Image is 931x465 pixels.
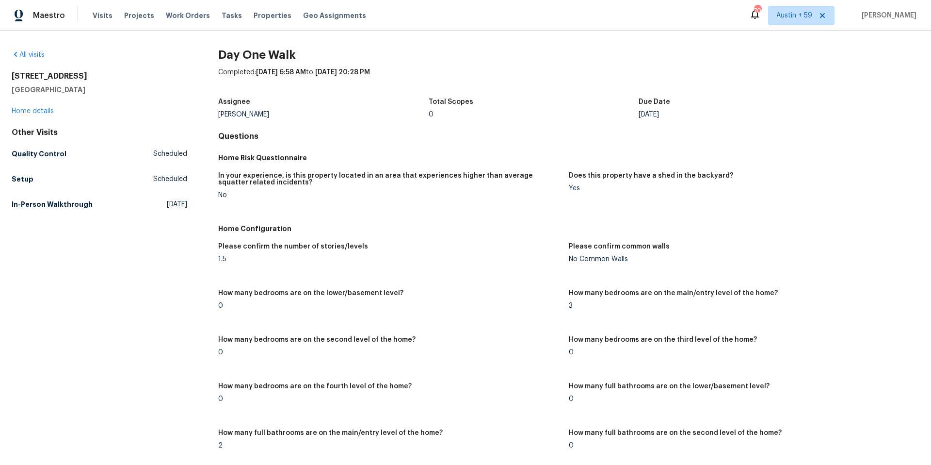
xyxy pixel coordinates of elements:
[12,196,187,213] a: In-Person Walkthrough[DATE]
[12,71,187,81] h2: [STREET_ADDRESS]
[12,174,33,184] h5: Setup
[569,442,912,449] div: 0
[218,99,250,105] h5: Assignee
[218,349,561,356] div: 0
[12,128,187,137] div: Other Visits
[153,149,187,159] span: Scheduled
[218,383,412,390] h5: How many bedrooms are on the fourth level of the home?
[569,172,733,179] h5: Does this property have a shed in the backyard?
[12,145,187,163] a: Quality ControlScheduled
[12,170,187,188] a: SetupScheduled
[12,108,54,115] a: Home details
[33,11,65,20] span: Maestro
[569,302,912,309] div: 3
[167,199,187,209] span: [DATE]
[218,172,561,186] h5: In your experience, is this property located in an area that experiences higher than average squa...
[12,149,66,159] h5: Quality Control
[218,111,429,118] div: [PERSON_NAME]
[218,50,919,60] h2: Day One Walk
[218,396,561,402] div: 0
[569,336,757,343] h5: How many bedrooms are on the third level of the home?
[218,256,561,263] div: 1.5
[858,11,916,20] span: [PERSON_NAME]
[218,302,561,309] div: 0
[429,111,639,118] div: 0
[639,99,670,105] h5: Due Date
[569,383,770,390] h5: How many full bathrooms are on the lower/basement level?
[12,85,187,95] h5: [GEOGRAPHIC_DATA]
[218,442,561,449] div: 2
[754,6,761,16] div: 709
[218,153,919,163] h5: Home Risk Questionnaire
[12,199,93,209] h5: In-Person Walkthrough
[256,69,306,76] span: [DATE] 6:58 AM
[218,132,919,141] h4: Questions
[254,11,291,20] span: Properties
[153,174,187,184] span: Scheduled
[569,185,912,192] div: Yes
[166,11,210,20] span: Work Orders
[218,336,416,343] h5: How many bedrooms are on the second level of the home?
[218,430,443,436] h5: How many full bathrooms are on the main/entry level of the home?
[569,256,912,263] div: No Common Walls
[639,111,849,118] div: [DATE]
[218,290,403,297] h5: How many bedrooms are on the lower/basement level?
[12,51,45,58] a: All visits
[569,243,670,250] h5: Please confirm common walls
[218,224,919,233] h5: Home Configuration
[303,11,366,20] span: Geo Assignments
[429,99,473,105] h5: Total Scopes
[569,430,782,436] h5: How many full bathrooms are on the second level of the home?
[569,349,912,356] div: 0
[315,69,370,76] span: [DATE] 20:28 PM
[93,11,112,20] span: Visits
[124,11,154,20] span: Projects
[222,12,242,19] span: Tasks
[569,396,912,402] div: 0
[218,67,919,93] div: Completed: to
[218,243,368,250] h5: Please confirm the number of stories/levels
[218,192,561,199] div: No
[569,290,778,297] h5: How many bedrooms are on the main/entry level of the home?
[776,11,812,20] span: Austin + 59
